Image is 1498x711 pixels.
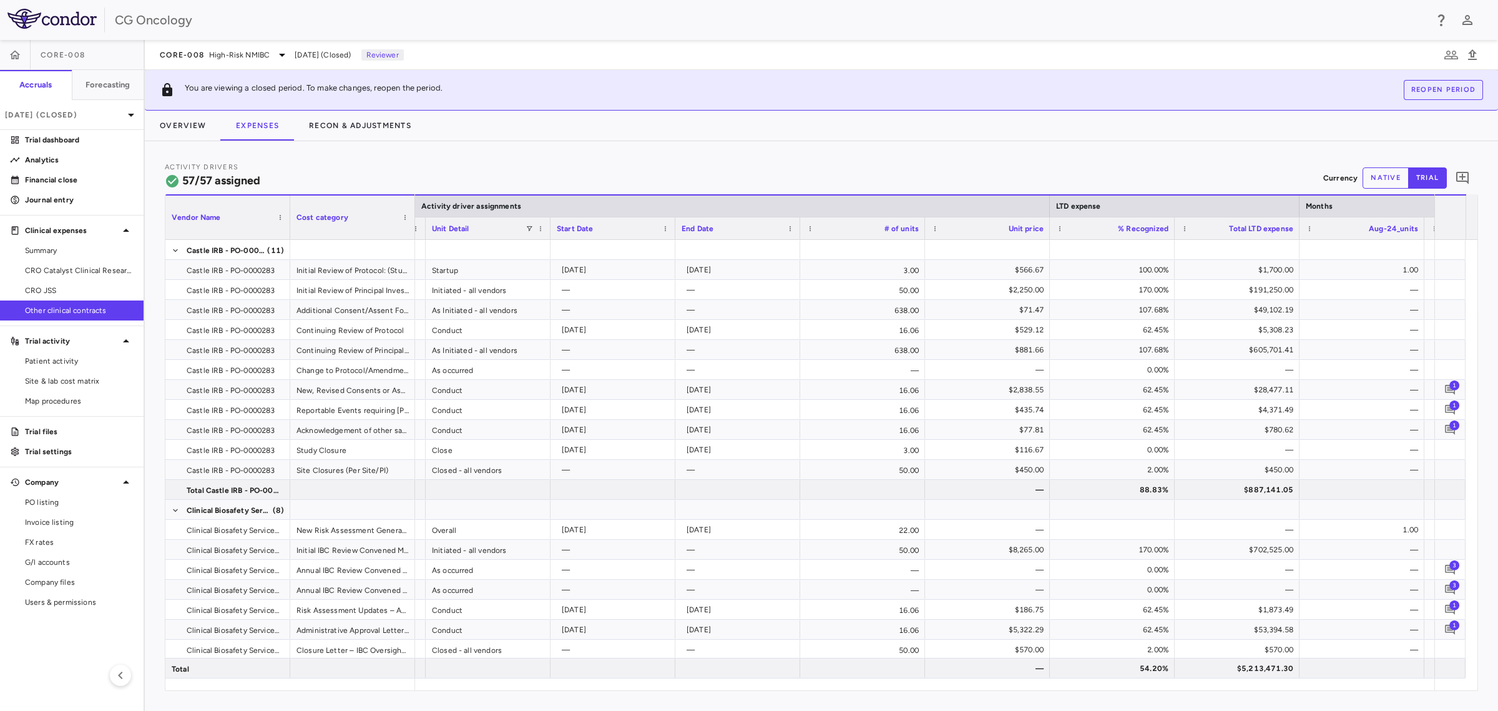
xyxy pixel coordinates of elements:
[1369,224,1418,233] span: Aug-24_units
[936,280,1044,300] div: $2,250.00
[25,597,134,608] span: Users & permissions
[800,440,925,459] div: 3.00
[1186,260,1293,280] div: $1,700.00
[1186,520,1293,540] div: —
[187,460,275,480] span: Castle IRB - PO-0000283
[1061,380,1168,400] div: 62.45%
[426,400,551,419] div: Conduct
[682,224,713,233] span: End Date
[290,600,415,619] div: Risk Assessment Updates – Amendments (Per Protocol, Per Site).
[1061,540,1168,560] div: 170.00%
[562,380,669,400] div: [DATE]
[221,111,294,141] button: Expenses
[936,460,1044,480] div: $450.00
[7,9,97,29] img: logo-full-BYUhSk78.svg
[936,600,1044,620] div: $186.75
[187,580,283,600] span: Clinical Biosafety Services - PO-0000276
[562,400,669,420] div: [DATE]
[25,154,134,166] p: Analytics
[1186,460,1293,480] div: $450.00
[290,420,415,439] div: Acknowledgement of other safety reports (each):
[426,340,551,359] div: As Initiated - all vendors
[187,440,275,460] span: Castle IRB - PO-0000283
[687,380,794,400] div: [DATE]
[25,517,134,528] span: Invoice listing
[1186,640,1293,660] div: $570.00
[145,111,221,141] button: Overview
[187,321,275,341] span: Castle IRB - PO-0000283
[426,620,551,639] div: Conduct
[800,300,925,319] div: 638.00
[421,202,521,211] span: Activity driver assignments
[1186,580,1293,600] div: —
[25,194,134,206] p: Journal entry
[1311,600,1418,620] div: —
[294,111,426,141] button: Recon & Adjustments
[187,560,283,580] span: Clinical Biosafety Services - PO-0000276
[800,560,925,579] div: —
[687,400,794,420] div: [DATE]
[187,241,266,261] span: Castle IRB - PO-0000283
[936,560,1044,580] div: —
[1186,380,1293,400] div: $28,477.11
[800,580,925,599] div: —
[687,360,794,380] div: —
[936,440,1044,460] div: $116.67
[426,540,551,559] div: Initiated - all vendors
[172,659,189,679] span: Total
[1442,381,1459,398] button: Add comment
[936,380,1044,400] div: $2,838.55
[1311,460,1418,480] div: —
[290,300,415,319] div: Additional Consent/Assent Forms (each and per PI)
[426,560,551,579] div: As occurred
[800,280,925,299] div: 50.00
[1186,360,1293,380] div: —
[687,560,794,580] div: —
[1444,624,1456,635] svg: Add comment
[1442,401,1459,418] button: Add comment
[562,260,669,280] div: [DATE]
[1311,360,1418,380] div: —
[800,400,925,419] div: 16.06
[1009,224,1044,233] span: Unit price
[936,620,1044,640] div: $5,322.29
[25,577,134,588] span: Company files
[115,11,1426,29] div: CG Oncology
[1061,480,1168,500] div: 88.83%
[290,620,415,639] div: Administrative Approval Letter – Sponsor Document Update (Per Protocol, Per Site)
[209,49,270,61] span: High-Risk NMIBC
[1404,80,1483,100] button: Reopen period
[687,420,794,440] div: [DATE]
[562,360,669,380] div: —
[936,520,1044,540] div: —
[800,620,925,639] div: 16.06
[86,79,130,91] h6: Forecasting
[800,520,925,539] div: 22.00
[1229,224,1293,233] span: Total LTD expense
[1061,560,1168,580] div: 0.00%
[800,420,925,439] div: 16.06
[936,300,1044,320] div: $71.47
[1311,300,1418,320] div: —
[936,480,1044,500] div: —
[25,446,134,457] p: Trial settings
[1186,280,1293,300] div: $191,250.00
[25,265,134,276] span: CRO Catalyst Clinical Research
[1449,560,1459,570] span: 3
[687,600,794,620] div: [DATE]
[800,540,925,559] div: 50.00
[187,301,275,321] span: Castle IRB - PO-0000283
[1186,320,1293,340] div: $5,308.23
[290,380,415,399] div: New, Revised Consents or Assents (each/per PI)
[687,440,794,460] div: [DATE]
[1311,420,1418,440] div: —
[426,360,551,379] div: As occurred
[562,460,669,480] div: —
[290,320,415,339] div: Continuing Review of Protocol
[361,49,404,61] p: Reviewer
[557,224,594,233] span: Start Date
[1061,580,1168,600] div: 0.00%
[25,355,134,367] span: Patient activity
[25,336,119,347] p: Trial activity
[562,280,669,300] div: —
